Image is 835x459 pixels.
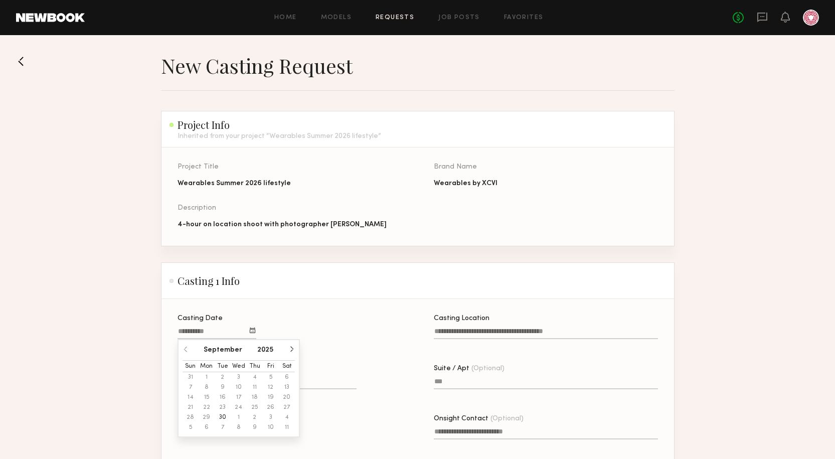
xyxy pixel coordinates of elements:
input: Casting Location [434,328,658,339]
h2: Project Info [170,119,381,131]
button: 8 [231,422,247,432]
button: 9 [247,422,263,432]
div: Onsight Contact [434,415,658,422]
button: 27 [279,402,295,412]
input: Onsight Contact(Optional) [434,428,658,439]
button: 24 [231,402,247,412]
button: 9 [215,382,231,392]
button: 29 [199,412,215,422]
button: September [204,347,242,354]
th: Tue [215,360,231,372]
button: 11 [247,382,263,392]
button: 2 [215,372,231,382]
div: Casting Location [434,315,658,322]
button: 2025 [257,347,273,354]
button: 6 [279,372,295,382]
button: 6 [199,422,215,432]
th: Thu [247,360,263,372]
button: 7 [183,382,199,392]
h2: Casting 1 Info [170,275,240,287]
a: Favorites [504,15,544,21]
button: 5 [263,372,279,382]
button: 28 [183,412,199,422]
div: Wearables Summer 2026 lifestyle [178,179,402,189]
div: 4-hour on location shoot with photographer [PERSON_NAME] [178,220,402,230]
button: 4 [247,372,263,382]
button: 12 [263,382,279,392]
a: Job Posts [438,15,480,21]
button: 3 [263,412,279,422]
a: Home [274,15,297,21]
button: 1 [199,372,215,382]
button: 26 [263,402,279,412]
button: 13 [279,382,295,392]
span: (Optional) [471,365,505,372]
span: (Optional) [490,415,524,422]
th: Sun [183,360,199,372]
button: 8 [199,382,215,392]
div: Casting Date [178,315,256,322]
button: 11 [279,422,295,432]
button: 18 [247,392,263,402]
th: Fri [263,360,279,372]
th: Mon [199,360,215,372]
button: 17 [231,392,247,402]
button: 23 [215,402,231,412]
div: Project Title [178,164,402,171]
button: 10 [263,422,279,432]
button: 19 [263,392,279,402]
div: Brand Name [434,164,658,171]
p: Inherited from your project “Wearables Summer 2026 lifestyle” [178,133,381,140]
button: 25 [247,402,263,412]
a: Models [321,15,352,21]
button: 2 [247,412,263,422]
button: 30 [215,412,231,422]
button: 16 [215,392,231,402]
button: Previous month [183,346,189,352]
button: 4 [279,412,295,422]
h1: New Casting Request [161,53,353,78]
div: Description [178,205,402,212]
input: Suite / Apt(Optional) [434,378,658,389]
button: 10 [231,382,247,392]
button: 3 [231,372,247,382]
a: Requests [376,15,414,21]
button: 15 [199,392,215,402]
button: 1 [231,412,247,422]
button: 22 [199,402,215,412]
th: Sat [279,360,295,372]
button: 14 [183,392,199,402]
button: 31 [183,372,199,382]
button: 7 [215,422,231,432]
th: Wed [231,360,247,372]
button: Next month [288,346,294,352]
button: 20 [279,392,295,402]
div: Wearables by XCVI [434,179,658,189]
div: Suite / Apt [434,365,658,372]
button: 5 [183,422,199,432]
button: 21 [183,402,199,412]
